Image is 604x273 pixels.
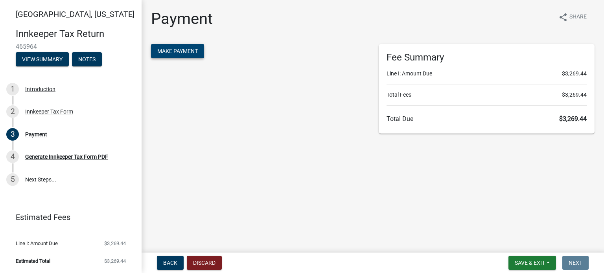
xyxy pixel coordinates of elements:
[187,256,222,270] button: Discard
[515,260,545,266] span: Save & Exit
[6,150,19,163] div: 4
[387,70,587,78] li: Line I: Amount Due
[151,9,213,28] h1: Payment
[562,70,587,78] span: $3,269.44
[25,109,73,114] div: Innkeeper Tax Form
[72,57,102,63] wm-modal-confirm: Notes
[387,52,587,63] h6: Fee Summary
[558,13,568,22] i: share
[16,258,50,264] span: Estimated Total
[508,256,556,270] button: Save & Exit
[6,209,129,225] a: Estimated Fees
[569,13,587,22] span: Share
[157,256,184,270] button: Back
[569,260,582,266] span: Next
[104,258,126,264] span: $3,269.44
[552,9,593,25] button: shareShare
[157,48,198,54] span: Make Payment
[559,115,587,123] span: $3,269.44
[16,28,135,40] h4: Innkeeper Tax Return
[25,154,108,159] div: Generate Innkeeper Tax Form PDF
[16,9,134,19] span: [GEOGRAPHIC_DATA], [US_STATE]
[163,260,177,266] span: Back
[25,86,55,92] div: Introduction
[562,91,587,99] span: $3,269.44
[16,57,69,63] wm-modal-confirm: Summary
[16,52,69,66] button: View Summary
[6,105,19,118] div: 2
[104,241,126,246] span: $3,269.44
[387,115,587,123] h6: Total Due
[6,173,19,186] div: 5
[387,91,587,99] li: Total Fees
[25,132,47,137] div: Payment
[562,256,589,270] button: Next
[6,83,19,95] div: 1
[16,241,58,246] span: Line I: Amount Due
[6,128,19,141] div: 3
[151,44,204,58] button: Make Payment
[16,43,126,50] span: 465964
[72,52,102,66] button: Notes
